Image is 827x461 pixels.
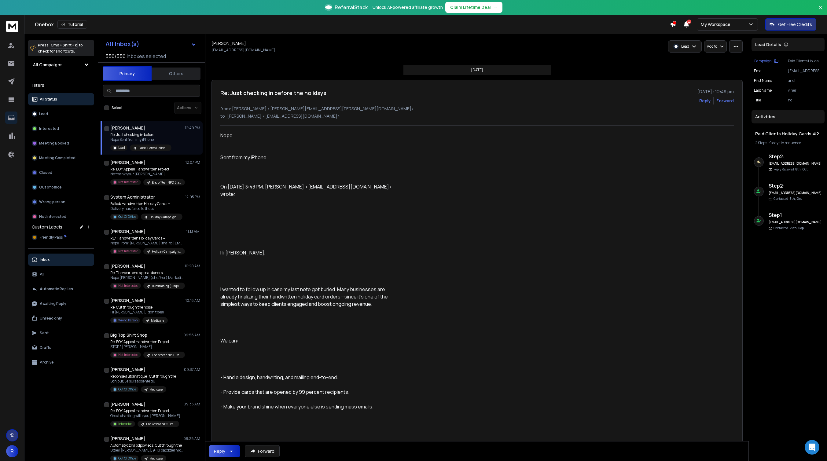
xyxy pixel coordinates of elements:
[118,249,138,254] p: Not Interested
[220,183,399,220] blockquote: On [DATE] 3:43 PM, [PERSON_NAME] <[EMAIL_ADDRESS][DOMAIN_NAME]> wrote:
[110,125,145,131] h1: [PERSON_NAME]
[186,298,200,303] p: 10:16 AM
[110,448,184,453] p: Dzień [PERSON_NAME], 9-10 października jestem
[788,59,822,64] p: Paid Clients Holiday Cards #2
[40,287,73,291] p: Automatic Replies
[687,20,691,24] span: 22
[220,388,399,396] div: - Provide cards that are opened by 99 percent recipients.
[681,44,689,49] p: Lead
[817,4,825,18] button: Close banner
[118,353,138,357] p: Not Interested
[110,305,168,310] p: Re: Cut through the noise
[28,312,94,324] button: Unread only
[110,201,182,206] p: Failed: Handwritten Holiday Cards =
[697,89,734,95] p: [DATE] : 12:49 pm
[769,153,822,160] h6: Step 2 :
[789,226,804,230] span: 29th, Sep
[373,4,443,10] p: Unlock AI-powered affiliate growth
[110,298,145,304] h1: [PERSON_NAME]
[57,20,87,29] button: Tutorial
[788,88,822,93] p: viner
[774,167,808,172] p: Reply Received
[40,97,57,102] p: All Status
[28,59,94,71] button: All Campaigns
[35,20,670,29] div: Onebox
[754,98,761,103] p: title
[103,66,152,81] button: Primary
[40,235,63,240] span: Friendly Pass
[765,18,816,31] button: Get Free Credits
[39,126,59,131] p: Interested
[220,403,399,410] div: - Make your brand shine when everyone else is sending mass emails.
[40,331,49,335] p: Sent
[754,59,772,64] p: Campaign
[186,229,200,234] p: 11:13 AM
[28,327,94,339] button: Sent
[28,196,94,208] button: Wrong person
[110,132,171,137] p: Re: Just checking in before
[40,272,44,277] p: All
[110,332,147,338] h1: Big Top Shirt Shop
[493,4,498,10] span: →
[151,318,164,323] p: Medicare
[774,196,802,201] p: Contacted
[28,356,94,368] button: Archive
[146,422,175,426] p: End of Year NPO Brass
[39,170,52,175] p: Closed
[28,342,94,354] button: Drafts
[152,67,200,80] button: Others
[127,53,166,60] h3: Inboxes selected
[118,387,136,392] p: Out Of Office
[149,456,163,461] p: Medicare
[40,316,62,321] p: Unread only
[245,445,280,457] button: Forward
[110,374,176,379] p: Réponse automatique : Cut through the
[795,167,808,171] span: 8th, Oct
[118,422,133,426] p: Interested
[40,257,50,262] p: Inbox
[28,93,94,105] button: All Status
[39,155,75,160] p: Meeting Completed
[40,301,66,306] p: Awaiting Reply
[754,68,763,73] p: Email
[774,226,804,230] p: Contacted
[6,445,18,457] button: R
[50,42,78,49] span: Cmd + Shift + k
[445,2,502,13] button: Claim Lifetime Deal→
[755,141,821,145] div: |
[39,199,65,204] p: Wrong person
[39,141,69,146] p: Meeting Booked
[101,38,201,50] button: All Inbox(s)
[769,220,822,225] h6: [EMAIL_ADDRESS][DOMAIN_NAME]
[149,215,179,219] p: Holiday Campaign SN Contacts
[755,131,821,137] h1: Paid Clients Holiday Cards #2
[110,206,182,211] p: Delivery has failed to these
[152,249,181,254] p: Holiday Campaign SN Contacts
[755,140,767,145] span: 2 Steps
[754,88,772,93] p: Last Name
[105,53,126,60] span: 556 / 556
[769,211,822,219] h6: Step 1 :
[28,254,94,266] button: Inbox
[28,81,94,90] h3: Filters
[769,191,822,195] h6: [EMAIL_ADDRESS][DOMAIN_NAME]
[184,402,200,407] p: 09:35 AM
[118,456,136,461] p: Out Of Office
[716,98,734,104] div: Forward
[754,78,772,83] p: First Name
[110,339,184,344] p: Re: EOY Appeal Handwritten Project
[28,137,94,149] button: Meeting Booked
[110,159,145,166] h1: [PERSON_NAME]
[699,98,711,104] button: Reply
[28,108,94,120] button: Lead
[335,4,368,11] span: ReferralStack
[28,268,94,280] button: All
[110,344,184,349] p: STOP * [PERSON_NAME] -
[28,283,94,295] button: Automatic Replies
[138,146,168,150] p: Paid Clients Holiday Cards #2
[105,41,139,47] h1: All Inbox(s)
[185,126,200,130] p: 12:49 PM
[110,408,181,413] p: Re: EOY Appeal Handwritten Project
[110,194,155,200] h1: System Administrator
